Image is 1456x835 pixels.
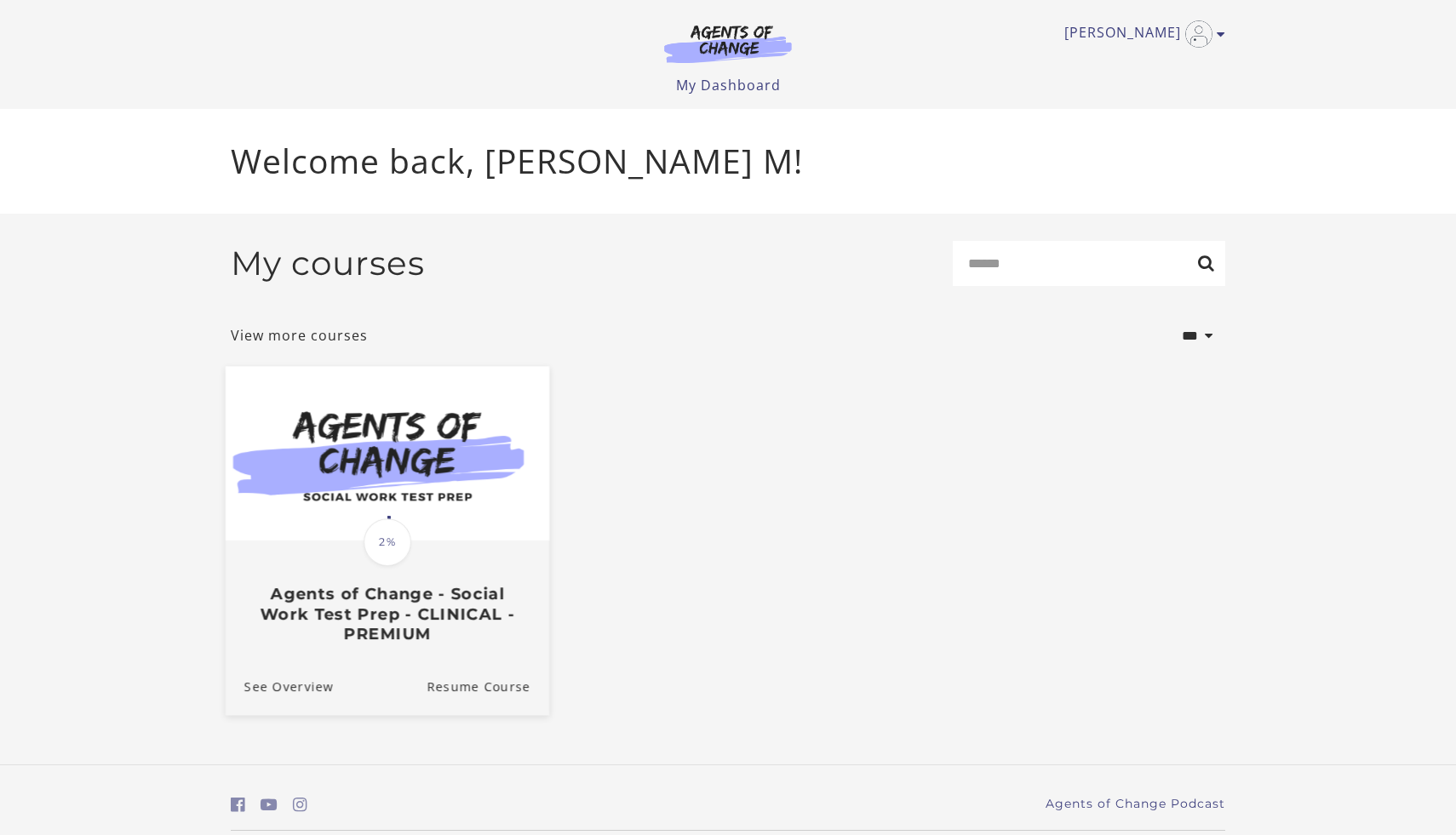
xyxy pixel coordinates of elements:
a: Toggle menu [1064,20,1217,48]
a: https://www.instagram.com/agentsofchangeprep/ (Open in a new window) [293,792,307,817]
span: 2% [364,518,411,566]
a: Agents of Change - Social Work Test Prep - CLINICAL - PREMIUM: See Overview [226,658,334,715]
i: https://www.youtube.com/c/AgentsofChangeTestPrepbyMeaganMitchell (Open in a new window) [261,797,278,813]
h2: My courses [231,243,425,283]
img: Agents of Change Logo [646,24,810,63]
i: https://www.instagram.com/agentsofchangeprep/ (Open in a new window) [293,797,307,813]
a: Agents of Change - Social Work Test Prep - CLINICAL - PREMIUM: Resume Course [427,658,549,715]
a: https://www.youtube.com/c/AgentsofChangeTestPrepbyMeaganMitchell (Open in a new window) [261,792,278,817]
a: My Dashboard [676,76,781,94]
a: Agents of Change Podcast [1046,795,1225,813]
p: Welcome back, [PERSON_NAME] M! [231,136,1225,186]
a: https://www.facebook.com/groups/aswbtestprep (Open in a new window) [231,792,245,817]
i: https://www.facebook.com/groups/aswbtestprep (Open in a new window) [231,797,245,813]
a: View more courses [231,325,368,346]
h3: Agents of Change - Social Work Test Prep - CLINICAL - PREMIUM [244,585,530,644]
